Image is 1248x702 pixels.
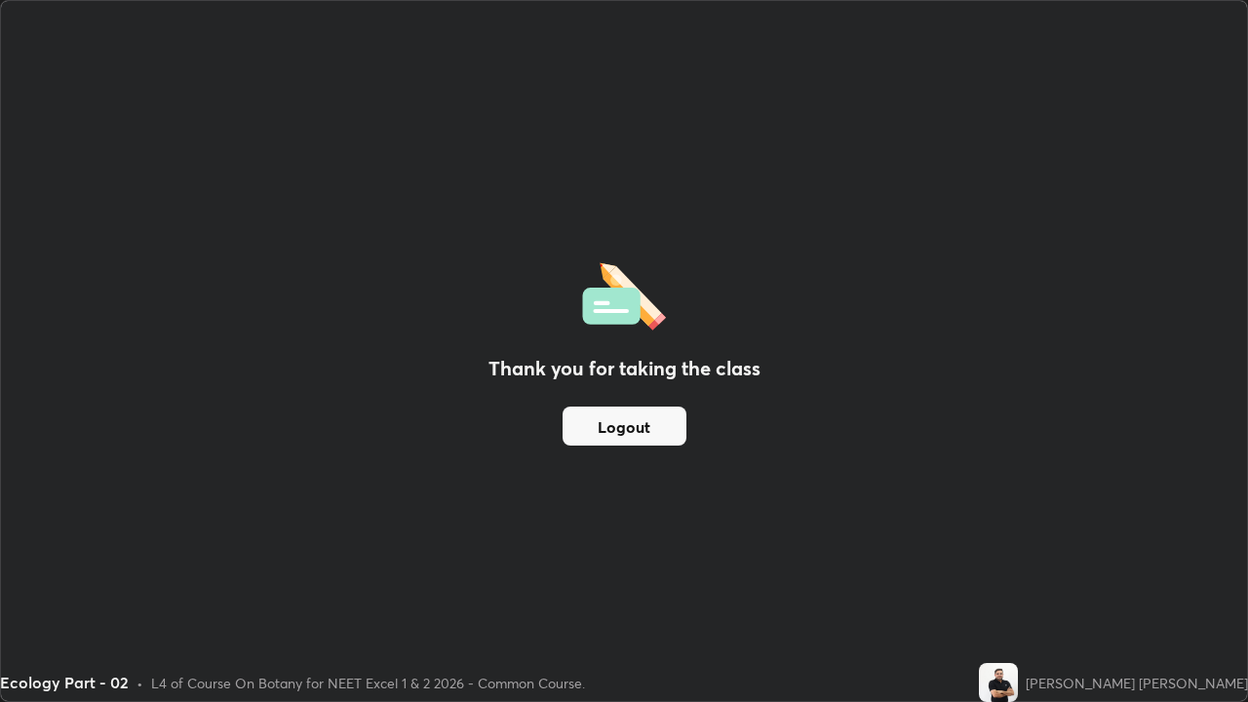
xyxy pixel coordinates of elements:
[488,354,760,383] h2: Thank you for taking the class
[979,663,1018,702] img: 7e04d00cfadd4739aa7a1f1bbb06af02.jpg
[151,673,585,693] div: L4 of Course On Botany for NEET Excel 1 & 2 2026 - Common Course.
[582,256,666,331] img: offlineFeedback.1438e8b3.svg
[563,407,686,446] button: Logout
[136,673,143,693] div: •
[1026,673,1248,693] div: [PERSON_NAME] [PERSON_NAME]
